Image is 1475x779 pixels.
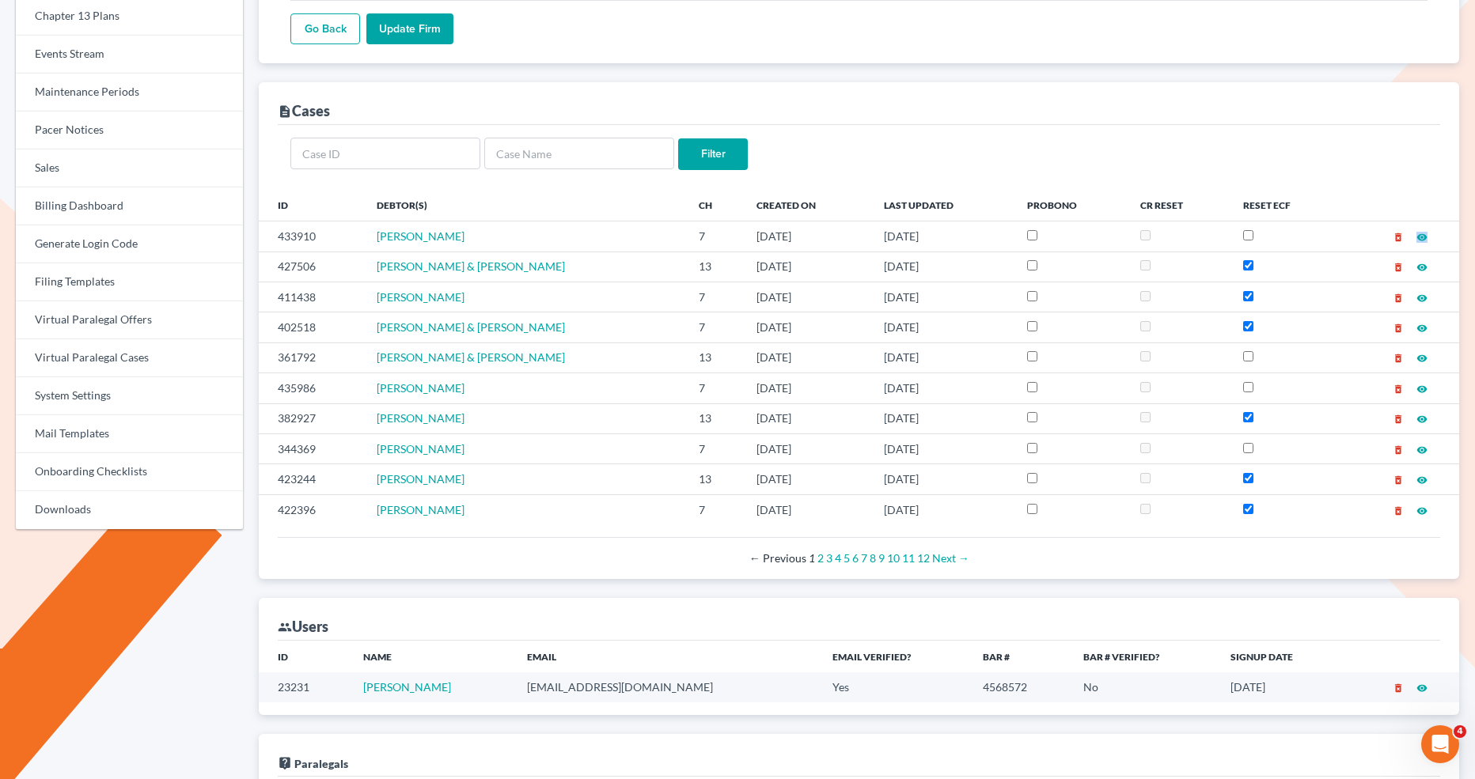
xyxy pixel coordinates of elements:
[377,350,565,364] a: [PERSON_NAME] & [PERSON_NAME]
[364,189,686,221] th: Debtor(s)
[1393,381,1404,395] a: delete_forever
[744,189,871,221] th: Created On
[1393,475,1404,486] i: delete_forever
[809,551,815,565] em: Page 1
[871,312,1014,342] td: [DATE]
[1416,353,1428,364] i: visibility
[16,187,243,225] a: Billing Dashboard
[1393,472,1404,486] a: delete_forever
[377,503,464,516] a: [PERSON_NAME]
[1416,232,1428,243] i: visibility
[686,403,745,433] td: 13
[1393,323,1404,334] i: delete_forever
[259,282,364,312] td: 411438
[686,221,745,251] td: 7
[259,251,364,282] td: 427506
[686,312,745,342] td: 7
[1416,505,1428,516] i: visibility
[686,494,745,524] td: 7
[1218,672,1345,701] td: [DATE]
[514,641,820,672] th: Email
[1218,641,1345,672] th: Signup Date
[871,494,1014,524] td: [DATE]
[1416,475,1428,486] i: visibility
[744,433,871,463] td: [DATE]
[1421,725,1459,763] iframe: Intercom live chat
[871,282,1014,312] td: [DATE]
[686,464,745,494] td: 13
[1393,505,1404,516] i: delete_forever
[820,672,970,701] td: Yes
[1393,320,1404,334] a: delete_forever
[970,641,1071,672] th: Bar #
[1416,293,1428,304] i: visibility
[377,229,464,243] span: [PERSON_NAME]
[259,221,364,251] td: 433910
[1416,444,1428,456] i: visibility
[1128,189,1230,221] th: CR Reset
[278,101,330,120] div: Cases
[1416,323,1428,334] i: visibility
[278,620,292,634] i: group
[290,138,480,169] input: Case ID
[259,189,364,221] th: ID
[290,550,1428,566] div: Pagination
[686,189,745,221] th: Ch
[686,433,745,463] td: 7
[917,551,930,565] a: Page 12
[1393,290,1404,304] a: delete_forever
[16,415,243,453] a: Mail Templates
[294,757,348,770] span: Paralegals
[1416,384,1428,395] i: visibility
[1416,411,1428,425] a: visibility
[744,403,871,433] td: [DATE]
[366,13,453,45] input: Update Firm
[1393,384,1404,395] i: delete_forever
[1393,444,1404,456] i: delete_forever
[744,494,871,524] td: [DATE]
[1014,189,1128,221] th: ProBono
[16,149,243,187] a: Sales
[16,491,243,529] a: Downloads
[278,756,292,770] i: live_help
[1393,259,1404,273] a: delete_forever
[377,320,565,334] span: [PERSON_NAME] & [PERSON_NAME]
[16,339,243,377] a: Virtual Paralegal Cases
[259,433,364,463] td: 344369
[1393,503,1404,516] a: delete_forever
[1416,320,1428,334] a: visibility
[744,312,871,342] td: [DATE]
[678,138,748,170] input: Filter
[1393,353,1404,364] i: delete_forever
[870,551,876,565] a: Page 8
[1416,262,1428,273] i: visibility
[1454,725,1466,738] span: 4
[826,551,832,565] a: Page 3
[871,373,1014,403] td: [DATE]
[377,290,464,304] a: [PERSON_NAME]
[377,381,464,395] span: [PERSON_NAME]
[1393,350,1404,364] a: delete_forever
[377,259,565,273] a: [PERSON_NAME] & [PERSON_NAME]
[259,403,364,433] td: 382927
[259,672,351,701] td: 23231
[16,453,243,491] a: Onboarding Checklists
[1393,683,1404,694] i: delete_forever
[1393,293,1404,304] i: delete_forever
[871,433,1014,463] td: [DATE]
[514,672,820,701] td: [EMAIL_ADDRESS][DOMAIN_NAME]
[16,225,243,263] a: Generate Login Code
[1393,442,1404,456] a: delete_forever
[278,104,292,119] i: description
[484,138,674,169] input: Case Name
[871,221,1014,251] td: [DATE]
[363,680,451,694] a: [PERSON_NAME]
[744,251,871,282] td: [DATE]
[835,551,841,565] a: Page 4
[16,74,243,112] a: Maintenance Periods
[744,282,871,312] td: [DATE]
[1416,472,1428,486] a: visibility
